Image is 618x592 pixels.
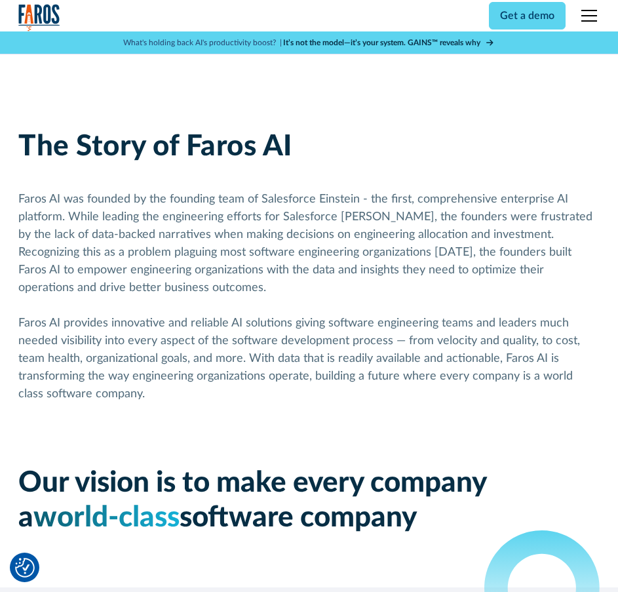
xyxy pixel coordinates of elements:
p: What's holding back AI's productivity boost? | [123,37,282,49]
button: Cookie Settings [15,558,35,578]
strong: It’s not the model—it’s your system. GAINS™ reveals why [283,39,480,47]
a: It’s not the model—it’s your system. GAINS™ reveals why [283,37,495,49]
span: world-class [33,503,180,532]
div: Our vision is to make every company a software company [18,466,599,536]
a: Get a demo [489,2,566,30]
img: Logo of the analytics and reporting company Faros. [18,4,60,31]
a: home [18,4,60,31]
img: Revisit consent button [15,558,35,578]
h2: The Story of Faros AI [18,130,292,165]
div: Faros AI was founded by the founding team of Salesforce Einstein - the first, comprehensive enter... [18,191,599,403]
